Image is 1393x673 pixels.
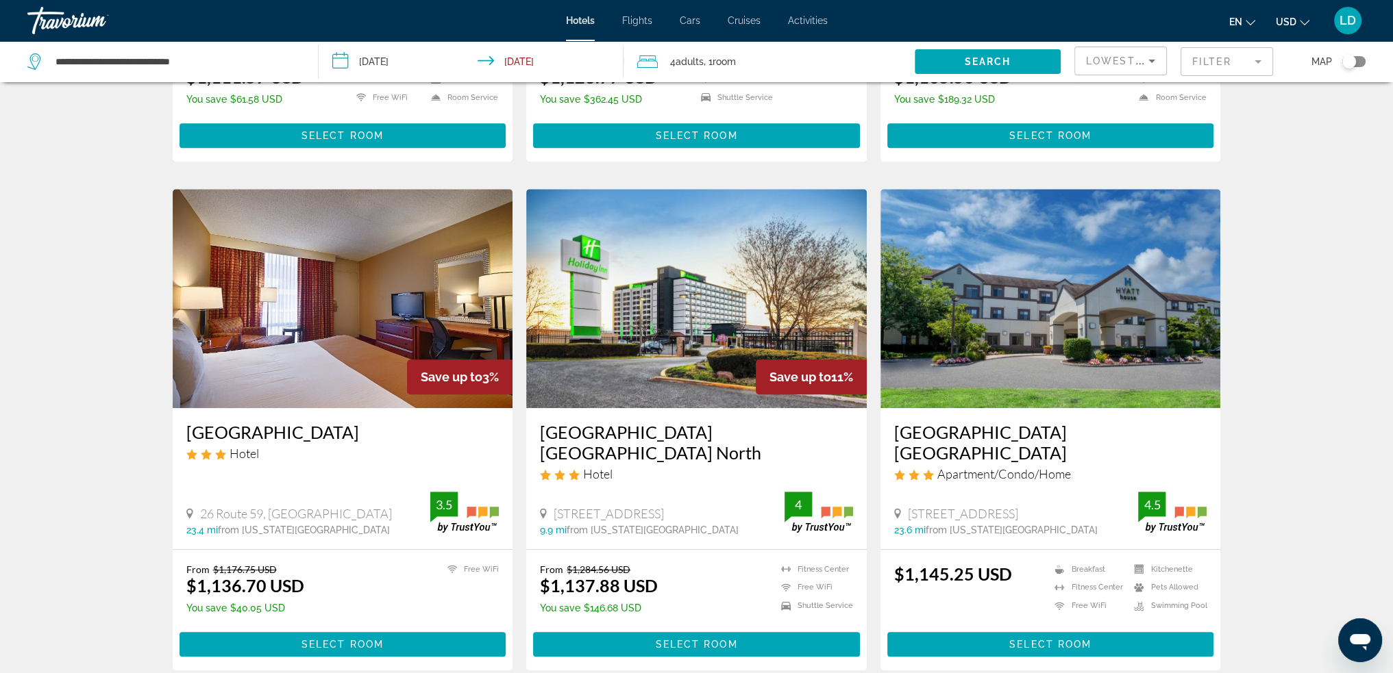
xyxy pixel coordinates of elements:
[1276,16,1296,27] span: USD
[186,563,210,575] span: From
[533,635,860,650] a: Select Room
[27,3,164,38] a: Travorium
[540,575,658,596] ins: $1,137.88 USD
[728,15,761,26] a: Cruises
[915,49,1061,74] button: Search
[704,52,736,71] span: , 1
[218,524,390,535] span: from [US_STATE][GEOGRAPHIC_DATA]
[540,524,567,535] span: 9.9 mi
[887,635,1214,650] a: Select Room
[965,56,1011,67] span: Search
[680,15,700,26] a: Cars
[186,446,500,461] div: 3 star Hotel
[526,189,867,408] img: Hotel image
[785,496,812,513] div: 4
[1127,582,1207,594] li: Pets Allowed
[756,359,867,394] div: 11%
[540,602,580,613] span: You save
[1127,600,1207,611] li: Swimming Pool
[540,602,658,613] p: $146.68 USD
[533,123,860,148] button: Select Room
[894,563,1012,584] ins: $1,145.25 USD
[1138,496,1166,513] div: 4.5
[200,506,392,521] span: 26 Route 59, [GEOGRAPHIC_DATA]
[1009,639,1092,650] span: Select Room
[554,506,664,521] span: [STREET_ADDRESS]
[713,56,736,67] span: Room
[1311,52,1332,71] span: Map
[567,563,630,575] del: $1,284.56 USD
[424,92,499,103] li: Room Service
[430,492,499,532] img: trustyou-badge.svg
[894,422,1207,463] a: [GEOGRAPHIC_DATA] [GEOGRAPHIC_DATA]
[1330,6,1366,35] button: User Menu
[880,189,1221,408] a: Hotel image
[1338,618,1382,662] iframe: Button to launch messaging window
[180,127,506,142] a: Select Room
[301,130,384,141] span: Select Room
[1048,563,1127,575] li: Breakfast
[1086,53,1155,69] mat-select: Sort by
[540,466,853,481] div: 3 star Hotel
[566,15,595,26] span: Hotels
[1276,12,1309,31] button: Change currency
[186,602,304,613] p: $40.05 USD
[567,524,739,535] span: from [US_STATE][GEOGRAPHIC_DATA]
[788,15,828,26] a: Activities
[655,130,737,141] span: Select Room
[1086,55,1174,66] span: Lowest Price
[319,41,624,82] button: Check-in date: Dec 26, 2025 Check-out date: Jan 3, 2026
[213,563,277,575] del: $1,176.75 USD
[186,94,304,105] p: $61.58 USD
[421,370,482,384] span: Save up to
[894,466,1207,481] div: 3 star Apartment
[694,92,774,103] li: Shuttle Service
[769,370,831,384] span: Save up to
[540,563,563,575] span: From
[937,466,1071,481] span: Apartment/Condo/Home
[785,492,853,532] img: trustyou-badge.svg
[180,635,506,650] a: Select Room
[1181,47,1273,77] button: Filter
[908,506,1018,521] span: [STREET_ADDRESS]
[301,639,384,650] span: Select Room
[583,466,613,481] span: Hotel
[774,600,853,611] li: Shuttle Service
[407,359,513,394] div: 3%
[1009,130,1092,141] span: Select Room
[1132,92,1207,103] li: Room Service
[186,575,304,596] ins: $1,136.70 USD
[1229,16,1242,27] span: en
[533,127,860,142] a: Select Room
[173,189,513,408] img: Hotel image
[533,632,860,657] button: Select Room
[186,524,218,535] span: 23.4 mi
[887,123,1214,148] button: Select Room
[180,123,506,148] button: Select Room
[540,422,853,463] a: [GEOGRAPHIC_DATA] [GEOGRAPHIC_DATA] North
[774,563,853,575] li: Fitness Center
[349,92,424,103] li: Free WiFi
[186,602,227,613] span: You save
[1340,14,1356,27] span: LD
[676,56,704,67] span: Adults
[1138,492,1207,532] img: trustyou-badge.svg
[887,632,1214,657] button: Select Room
[624,41,915,82] button: Travelers: 4 adults, 0 children
[430,496,458,513] div: 3.5
[622,15,652,26] span: Flights
[894,94,935,105] span: You save
[887,127,1214,142] a: Select Room
[774,582,853,594] li: Free WiFi
[926,524,1098,535] span: from [US_STATE][GEOGRAPHIC_DATA]
[186,422,500,442] a: [GEOGRAPHIC_DATA]
[540,94,580,105] span: You save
